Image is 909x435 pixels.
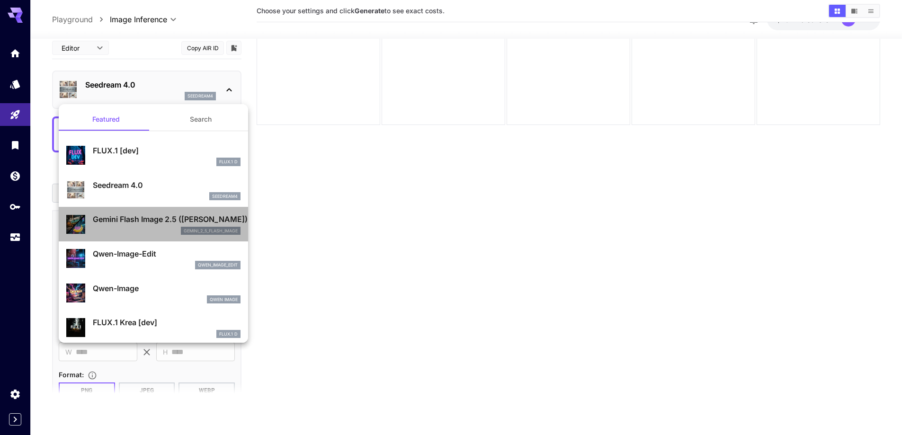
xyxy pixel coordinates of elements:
p: qwen_image_edit [198,262,238,268]
p: Seedream 4.0 [93,179,241,191]
p: Qwen-Image [93,283,241,294]
p: FLUX.1 [dev] [93,145,241,156]
p: gemini_2_5_flash_image [184,228,238,234]
p: seedream4 [212,193,238,200]
div: FLUX.1 [dev]FLUX.1 D [66,141,241,170]
div: Qwen-Image-Editqwen_image_edit [66,244,241,273]
button: Search [153,108,248,131]
button: Featured [59,108,153,131]
div: Gemini Flash Image 2.5 ([PERSON_NAME])gemini_2_5_flash_image [66,210,241,239]
p: Gemini Flash Image 2.5 ([PERSON_NAME]) [93,213,241,225]
p: FLUX.1 D [219,331,238,337]
p: FLUX.1 D [219,159,238,165]
p: FLUX.1 Krea [dev] [93,317,241,328]
p: Qwen Image [210,296,238,303]
div: Qwen-ImageQwen Image [66,279,241,308]
p: Qwen-Image-Edit [93,248,241,259]
div: FLUX.1 Krea [dev]FLUX.1 D [66,313,241,342]
div: Seedream 4.0seedream4 [66,176,241,204]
